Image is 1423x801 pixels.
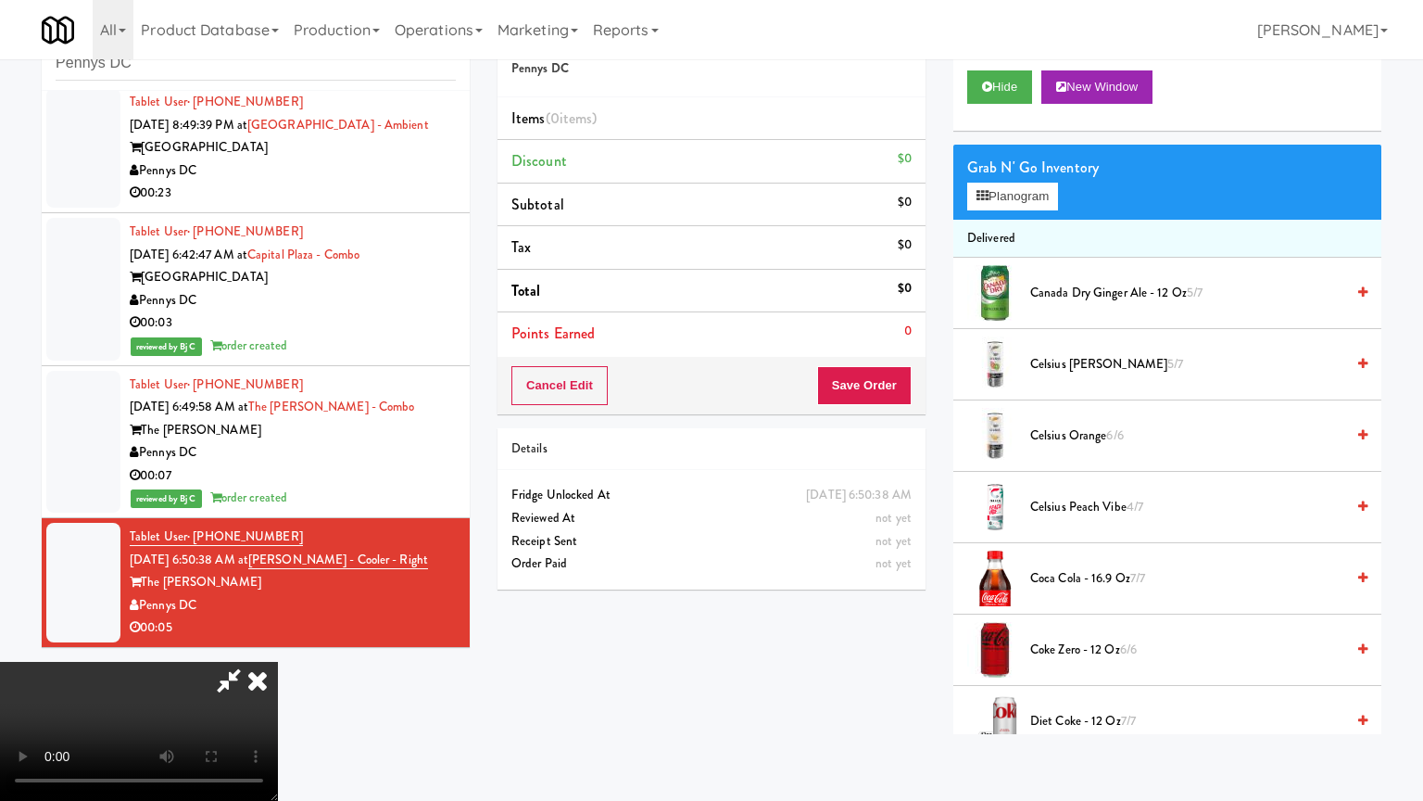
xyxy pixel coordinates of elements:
div: Coca Cola - 16.9 oz7/7 [1023,567,1367,591]
span: Celsius Peach Vibe [1030,496,1344,519]
span: 5/7 [1167,355,1183,373]
h5: Pennys DC [511,62,912,76]
div: Pennys DC [130,289,456,312]
div: Celsius Orange6/6 [1023,425,1367,448]
li: Delivered [953,220,1381,259]
div: 00:03 [130,311,456,335]
span: not yet [875,532,912,550]
a: Tablet User· [PHONE_NUMBER] [130,93,303,110]
span: (0 ) [546,108,598,129]
div: $0 [898,147,912,171]
div: The [PERSON_NAME] [130,571,456,594]
div: Grab N' Go Inventory [967,154,1367,182]
span: Coca Cola - 16.9 oz [1030,567,1344,591]
li: Tablet User· [PHONE_NUMBER][DATE] 6:50:38 AM at[PERSON_NAME] - Cooler - RightThe [PERSON_NAME]Pen... [42,518,470,647]
a: Tablet User· [PHONE_NUMBER] [130,222,303,240]
span: not yet [875,509,912,527]
div: Coke Zero - 12 oz6/6 [1023,639,1367,662]
li: Tablet User· [PHONE_NUMBER][DATE] 6:42:47 AM atCapital Plaza - Combo[GEOGRAPHIC_DATA]Pennys DC00:... [42,213,470,366]
a: Tablet User· [PHONE_NUMBER] [130,375,303,393]
a: [GEOGRAPHIC_DATA] - Ambient [247,116,429,133]
div: Celsius [PERSON_NAME]5/7 [1023,353,1367,376]
div: $0 [898,191,912,214]
button: New Window [1041,70,1152,104]
span: [DATE] 8:49:39 PM at [130,116,247,133]
div: 00:07 [130,464,456,488]
li: Tablet User· [PHONE_NUMBER][DATE] 8:49:39 PM at[GEOGRAPHIC_DATA] - Ambient[GEOGRAPHIC_DATA]Pennys... [42,83,470,213]
div: Order Paid [511,553,912,576]
div: 00:23 [130,182,456,205]
div: [DATE] 6:50:38 AM [806,484,912,507]
div: The [PERSON_NAME] [130,419,456,442]
span: 5/7 [1187,284,1203,301]
span: Coke Zero - 12 oz [1030,639,1344,662]
div: Details [511,438,912,461]
span: · [PHONE_NUMBER] [187,375,303,393]
span: [DATE] 6:42:47 AM at [130,246,247,263]
button: Cancel Edit [511,366,608,405]
span: reviewed by Bj C [131,489,202,508]
div: Pennys DC [130,159,456,183]
span: 6/6 [1106,426,1123,444]
span: Discount [511,150,567,172]
a: The [PERSON_NAME] - Combo [248,398,415,415]
div: Celsius Peach Vibe4/7 [1023,496,1367,519]
span: Total [511,280,541,301]
span: · [PHONE_NUMBER] [187,528,303,545]
span: Tax [511,236,531,258]
span: Items [511,108,597,129]
div: Pennys DC [130,441,456,464]
span: [DATE] 6:49:58 AM at [130,398,248,415]
div: Canada Dry Ginger Ale - 12 oz5/7 [1023,282,1367,305]
div: Diet Coke - 12 oz7/7 [1023,710,1367,733]
a: [PERSON_NAME] - Cooler - Right [248,551,428,569]
div: [GEOGRAPHIC_DATA] [130,136,456,159]
a: Tablet User· [PHONE_NUMBER] [130,528,303,546]
div: $0 [898,234,912,257]
ng-pluralize: items [560,108,593,129]
button: Save Order [817,366,912,405]
div: Receipt Sent [511,530,912,553]
div: Fridge Unlocked At [511,484,912,507]
span: Points Earned [511,323,595,344]
span: Diet Coke - 12 oz [1030,710,1344,733]
div: Pennys DC [130,594,456,617]
span: Subtotal [511,194,564,215]
span: 7/7 [1130,569,1145,587]
input: Search vision orders [56,46,456,81]
div: 0 [904,320,912,343]
button: Planogram [967,183,1058,210]
span: not yet [875,554,912,572]
div: [GEOGRAPHIC_DATA] [130,266,456,289]
div: 00:05 [130,617,456,640]
span: 4/7 [1127,498,1143,515]
span: 7/7 [1121,712,1136,730]
span: reviewed by Bj C [131,337,202,356]
li: Tablet User· [PHONE_NUMBER][DATE] 6:49:58 AM atThe [PERSON_NAME] - ComboThe [PERSON_NAME]Pennys D... [42,366,470,519]
span: · [PHONE_NUMBER] [187,93,303,110]
span: [DATE] 6:50:38 AM at [130,551,248,568]
div: $0 [898,277,912,300]
span: · [PHONE_NUMBER] [187,222,303,240]
span: 6/6 [1120,641,1137,658]
span: order created [210,489,287,506]
img: Micromart [42,14,74,46]
div: Reviewed At [511,507,912,530]
span: Celsius [PERSON_NAME] [1030,353,1344,376]
span: Canada Dry Ginger Ale - 12 oz [1030,282,1344,305]
span: order created [210,337,287,354]
span: Celsius Orange [1030,425,1344,448]
a: Capital Plaza - Combo [247,246,359,263]
button: Hide [967,70,1032,104]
